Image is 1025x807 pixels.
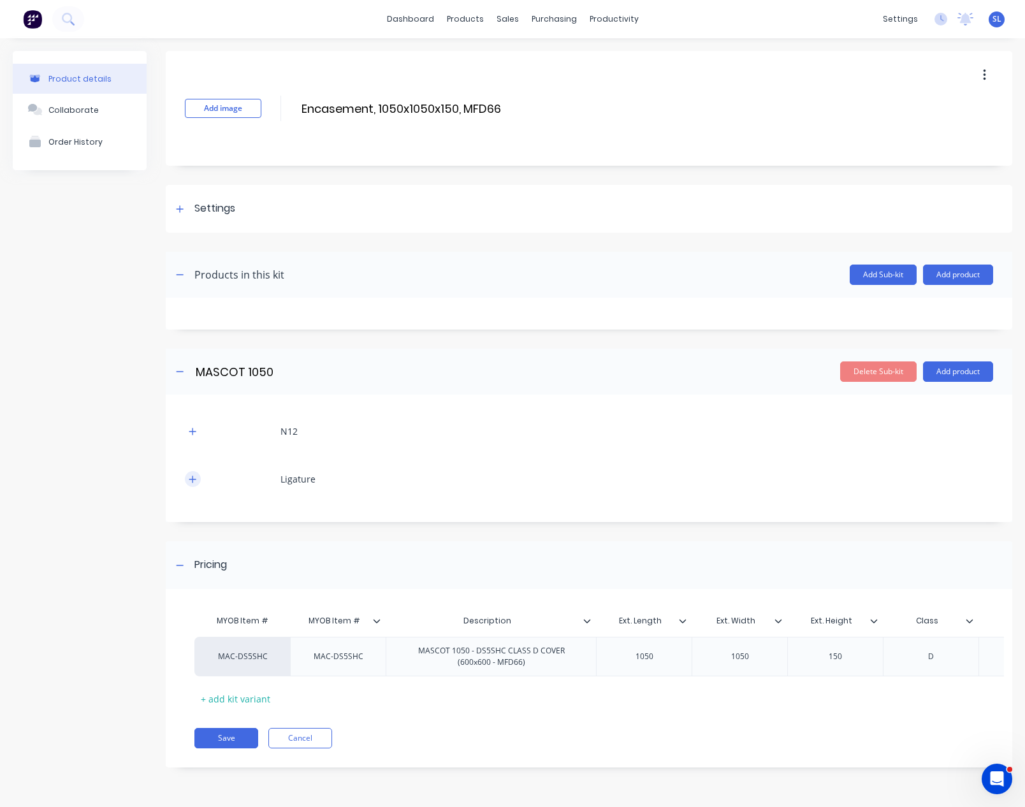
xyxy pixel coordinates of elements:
[23,10,42,29] img: Factory
[48,74,112,84] div: Product details
[13,126,147,157] button: Order History
[804,648,868,665] div: 150
[525,10,583,29] div: purchasing
[185,99,261,118] button: Add image
[596,608,692,634] div: Ext. Length
[708,648,772,665] div: 1050
[194,363,420,381] input: Enter sub-kit name
[303,648,374,665] div: MAC-DS5SHC
[280,425,298,438] div: N12
[490,10,525,29] div: sales
[923,265,993,285] button: Add product
[48,105,99,115] div: Collaborate
[850,265,917,285] button: Add Sub-kit
[386,605,588,637] div: Description
[381,10,440,29] a: dashboard
[268,728,332,748] button: Cancel
[194,728,258,748] button: Save
[386,608,596,634] div: Description
[290,608,386,634] div: MYOB Item #
[596,605,684,637] div: Ext. Length
[194,267,284,282] div: Products in this kit
[194,689,277,709] div: + add kit variant
[440,10,490,29] div: products
[883,608,978,634] div: Class
[883,605,971,637] div: Class
[300,99,526,118] input: Enter kit name
[876,10,924,29] div: settings
[583,10,645,29] div: productivity
[13,94,147,126] button: Collaborate
[194,557,227,573] div: Pricing
[992,13,1001,25] span: SL
[48,137,103,147] div: Order History
[194,608,290,634] div: MYOB Item #
[923,361,993,382] button: Add product
[280,472,316,486] div: Ligature
[613,648,676,665] div: 1050
[391,643,591,671] div: MASCOT 1050 - DS5SHC CLASS D COVER (600x600 - MFD66)
[13,64,147,94] button: Product details
[899,648,963,665] div: D
[787,605,875,637] div: Ext. Height
[692,608,787,634] div: Ext. Width
[787,608,883,634] div: Ext. Height
[840,361,917,382] button: Delete Sub-kit
[982,764,1012,794] iframe: Intercom live chat
[208,651,278,662] div: MAC-DS5SHC
[194,201,235,217] div: Settings
[692,605,780,637] div: Ext. Width
[290,605,378,637] div: MYOB Item #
